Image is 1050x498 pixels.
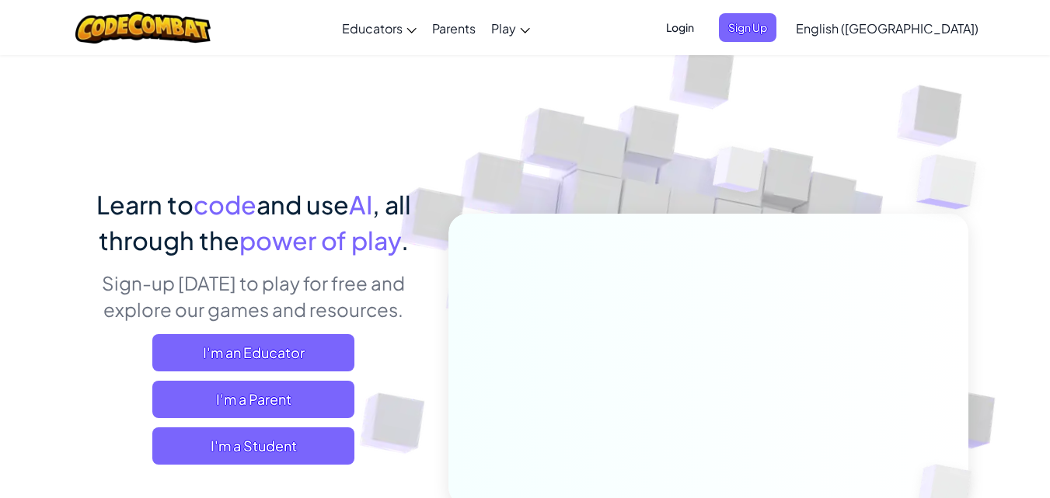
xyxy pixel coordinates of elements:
[152,427,354,465] button: I'm a Student
[657,13,703,42] button: Login
[152,381,354,418] a: I'm a Parent
[788,7,986,49] a: English ([GEOGRAPHIC_DATA])
[342,20,403,37] span: Educators
[96,189,194,220] span: Learn to
[683,116,795,232] img: Overlap cubes
[491,20,516,37] span: Play
[424,7,483,49] a: Parents
[796,20,978,37] span: English ([GEOGRAPHIC_DATA])
[885,117,1020,248] img: Overlap cubes
[401,225,409,256] span: .
[349,189,372,220] span: AI
[719,13,776,42] button: Sign Up
[483,7,538,49] a: Play
[239,225,401,256] span: power of play
[334,7,424,49] a: Educators
[82,270,425,322] p: Sign-up [DATE] to play for free and explore our games and resources.
[75,12,211,44] img: CodeCombat logo
[256,189,349,220] span: and use
[194,189,256,220] span: code
[152,334,354,371] a: I'm an Educator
